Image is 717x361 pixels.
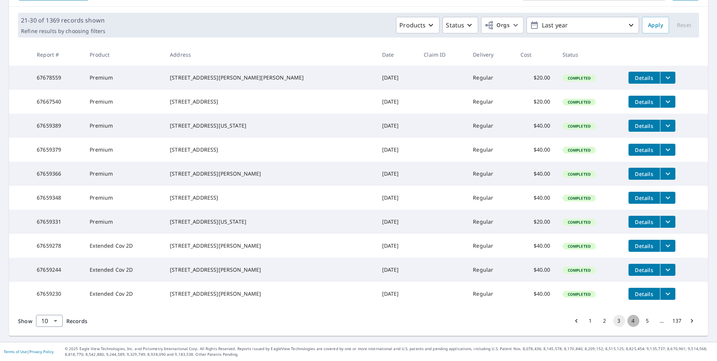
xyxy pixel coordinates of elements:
[376,186,418,210] td: [DATE]
[628,144,660,156] button: detailsBtn-67659379
[633,146,655,153] span: Details
[36,315,63,327] div: Show 10 records
[628,96,660,108] button: detailsBtn-67667540
[170,242,370,250] div: [STREET_ADDRESS][PERSON_NAME]
[31,258,84,282] td: 67659244
[170,218,370,226] div: [STREET_ADDRESS][US_STATE]
[170,290,370,298] div: [STREET_ADDRESS][PERSON_NAME]
[418,44,467,66] th: Claim ID
[660,168,675,180] button: filesDropdownBtn-67659366
[563,75,595,81] span: Completed
[84,90,164,114] td: Premium
[628,216,660,228] button: detailsBtn-67659331
[31,210,84,234] td: 67659331
[514,162,556,186] td: $40.00
[563,244,595,249] span: Completed
[31,114,84,138] td: 67659389
[376,258,418,282] td: [DATE]
[84,210,164,234] td: Premium
[660,72,675,84] button: filesDropdownBtn-67678559
[467,44,514,66] th: Delivery
[467,210,514,234] td: Regular
[31,282,84,306] td: 67659230
[660,144,675,156] button: filesDropdownBtn-67659379
[84,258,164,282] td: Extended Cov 2D
[633,266,655,274] span: Details
[514,282,556,306] td: $40.00
[84,44,164,66] th: Product
[467,138,514,162] td: Regular
[467,66,514,90] td: Regular
[31,90,84,114] td: 67667540
[563,147,595,153] span: Completed
[514,66,556,90] td: $20.00
[376,44,418,66] th: Date
[514,114,556,138] td: $40.00
[633,122,655,129] span: Details
[21,28,105,35] p: Refine results by choosing filters
[467,114,514,138] td: Regular
[467,234,514,258] td: Regular
[660,120,675,132] button: filesDropdownBtn-67659389
[599,315,611,327] button: Go to page 2
[656,317,668,325] div: …
[21,16,105,25] p: 21-30 of 1369 records shown
[66,317,87,325] span: Records
[84,162,164,186] td: Premium
[539,19,627,32] p: Last year
[648,21,663,30] span: Apply
[514,44,556,66] th: Cost
[633,74,655,81] span: Details
[627,315,639,327] button: Go to page 4
[633,170,655,177] span: Details
[467,162,514,186] td: Regular
[84,186,164,210] td: Premium
[376,114,418,138] td: [DATE]
[633,98,655,105] span: Details
[376,162,418,186] td: [DATE]
[628,120,660,132] button: detailsBtn-67659389
[170,146,370,153] div: [STREET_ADDRESS]
[467,186,514,210] td: Regular
[84,282,164,306] td: Extended Cov 2D
[660,96,675,108] button: filesDropdownBtn-67667540
[633,218,655,226] span: Details
[31,186,84,210] td: 67659348
[170,194,370,202] div: [STREET_ADDRESS]
[570,315,582,327] button: Go to previous page
[526,17,639,33] button: Last year
[563,171,595,177] span: Completed
[18,317,32,325] span: Show
[628,168,660,180] button: detailsBtn-67659366
[467,90,514,114] td: Regular
[84,234,164,258] td: Extended Cov 2D
[376,210,418,234] td: [DATE]
[65,346,713,357] p: © 2025 Eagle View Technologies, Inc. and Pictometry International Corp. All Rights Reserved. Repo...
[170,170,370,177] div: [STREET_ADDRESS][PERSON_NAME]
[563,196,595,201] span: Completed
[376,90,418,114] td: [DATE]
[660,288,675,300] button: filesDropdownBtn-67659230
[628,240,660,252] button: detailsBtn-67659278
[660,240,675,252] button: filesDropdownBtn-67659278
[164,44,376,66] th: Address
[467,258,514,282] td: Regular
[670,315,684,327] button: Go to page 137
[376,138,418,162] td: [DATE]
[170,74,370,81] div: [STREET_ADDRESS][PERSON_NAME][PERSON_NAME]
[31,44,84,66] th: Report #
[660,192,675,204] button: filesDropdownBtn-67659348
[514,90,556,114] td: $20.00
[29,349,54,354] a: Privacy Policy
[585,315,597,327] button: Go to page 1
[613,315,625,327] button: page 3
[84,66,164,90] td: Premium
[31,66,84,90] td: 67678559
[396,17,439,33] button: Products
[563,220,595,225] span: Completed
[514,210,556,234] td: $20.00
[628,72,660,84] button: detailsBtn-67678559
[481,17,523,33] button: Orgs
[514,138,556,162] td: $40.00
[170,122,370,129] div: [STREET_ADDRESS][US_STATE]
